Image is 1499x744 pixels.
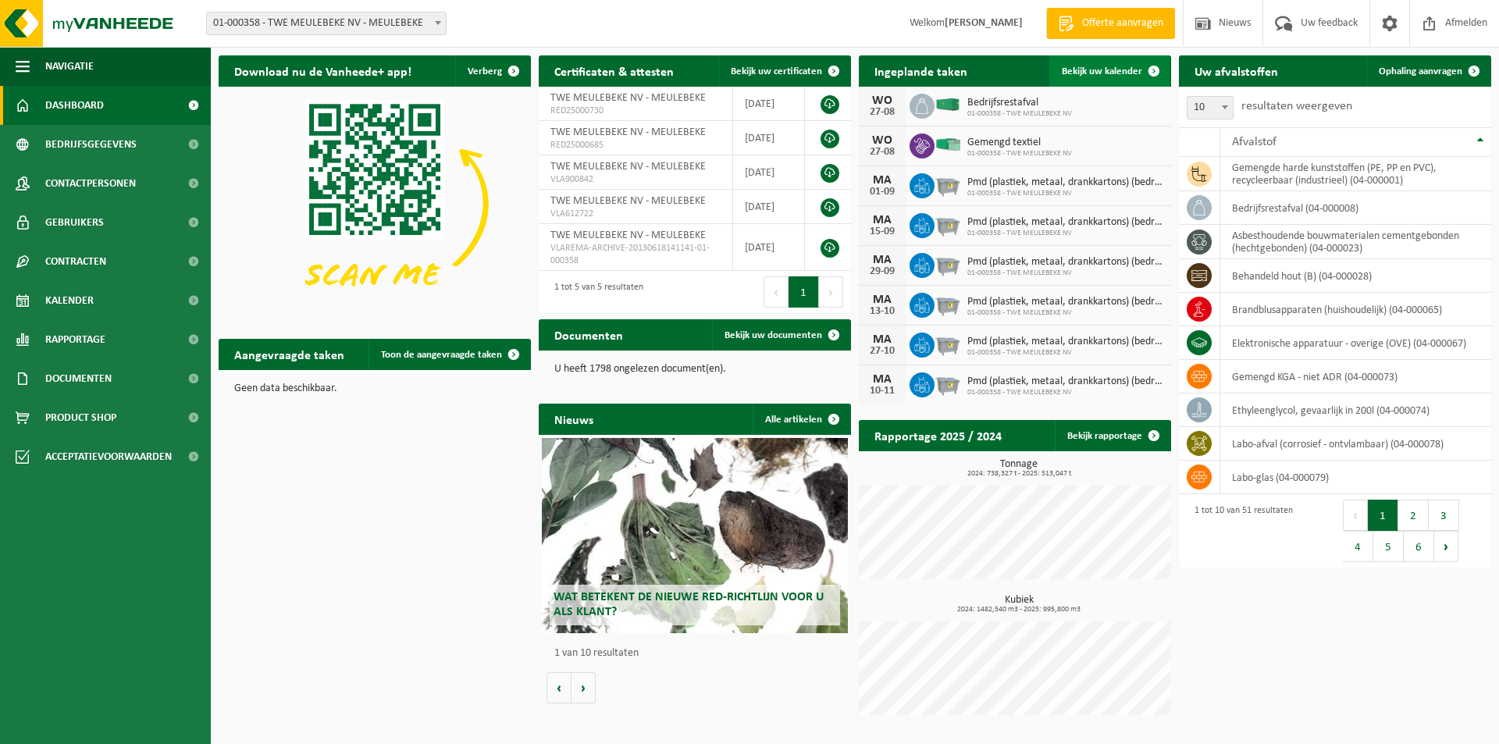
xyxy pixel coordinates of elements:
[935,251,961,277] img: WB-2500-GAL-GY-01
[554,648,843,659] p: 1 van 10 resultaten
[867,214,898,226] div: MA
[547,672,571,703] button: Vorige
[542,438,848,633] a: Wat betekent de nieuwe RED-richtlijn voor u als klant?
[1343,531,1373,562] button: 4
[539,404,609,434] h2: Nieuws
[967,388,1163,397] span: 01-000358 - TWE MEULEBEKE NV
[369,339,529,370] a: Toon de aangevraagde taken
[712,319,849,351] a: Bekijk uw documenten
[468,66,502,77] span: Verberg
[867,595,1171,614] h3: Kubiek
[867,386,898,397] div: 10-11
[867,294,898,306] div: MA
[967,97,1072,109] span: Bedrijfsrestafval
[859,55,983,86] h2: Ingeplande taken
[45,320,105,359] span: Rapportage
[539,319,639,350] h2: Documenten
[867,470,1171,478] span: 2024: 738,327 t - 2025: 513,047 t
[1241,100,1352,112] label: resultaten weergeven
[1434,531,1458,562] button: Next
[1055,420,1170,451] a: Bekijk rapportage
[867,266,898,277] div: 29-09
[967,149,1072,158] span: 01-000358 - TWE MEULEBEKE NV
[867,134,898,147] div: WO
[967,269,1163,278] span: 01-000358 - TWE MEULEBEKE NV
[219,339,360,369] h2: Aangevraagde taken
[733,224,805,271] td: [DATE]
[867,147,898,158] div: 27-08
[1179,55,1294,86] h2: Uw afvalstoffen
[1368,500,1398,531] button: 1
[550,105,721,117] span: RED25000730
[45,164,136,203] span: Contactpersonen
[1187,96,1234,119] span: 10
[935,330,961,357] img: WB-2500-GAL-GY-01
[539,55,689,86] h2: Certificaten & attesten
[219,87,531,321] img: Download de VHEPlus App
[1187,498,1293,564] div: 1 tot 10 van 51 resultaten
[967,296,1163,308] span: Pmd (plastiek, metaal, drankkartons) (bedrijven)
[731,66,822,77] span: Bekijk uw certificaten
[1366,55,1490,87] a: Ophaling aanvragen
[550,126,706,138] span: TWE MEULEBEKE NV - MEULEBEKE
[967,308,1163,318] span: 01-000358 - TWE MEULEBEKE NV
[1220,259,1491,293] td: behandeld hout (B) (04-000028)
[867,254,898,266] div: MA
[45,86,104,125] span: Dashboard
[967,336,1163,348] span: Pmd (plastiek, metaal, drankkartons) (bedrijven)
[1062,66,1142,77] span: Bekijk uw kalender
[219,55,427,86] h2: Download nu de Vanheede+ app!
[725,330,822,340] span: Bekijk uw documenten
[1220,360,1491,393] td: gemengd KGA - niet ADR (04-000073)
[554,364,835,375] p: U heeft 1798 ongelezen document(en).
[1373,531,1404,562] button: 5
[234,383,515,394] p: Geen data beschikbaar.
[867,107,898,118] div: 27-08
[550,208,721,220] span: VLA612722
[935,137,961,151] img: HK-XP-30-GN-00
[1220,326,1491,360] td: elektronische apparatuur - overige (OVE) (04-000067)
[1429,500,1459,531] button: 3
[45,125,137,164] span: Bedrijfsgegevens
[733,121,805,155] td: [DATE]
[554,591,824,618] span: Wat betekent de nieuwe RED-richtlijn voor u als klant?
[1404,531,1434,562] button: 6
[764,276,789,308] button: Previous
[1220,157,1491,191] td: gemengde harde kunststoffen (PE, PP en PVC), recycleerbaar (industrieel) (04-000001)
[967,109,1072,119] span: 01-000358 - TWE MEULEBEKE NV
[1220,427,1491,461] td: labo-afval (corrosief - ontvlambaar) (04-000078)
[1220,225,1491,259] td: asbesthoudende bouwmaterialen cementgebonden (hechtgebonden) (04-000023)
[859,420,1017,450] h2: Rapportage 2025 / 2024
[1232,136,1276,148] span: Afvalstof
[571,672,596,703] button: Volgende
[867,187,898,198] div: 01-09
[967,376,1163,388] span: Pmd (plastiek, metaal, drankkartons) (bedrijven)
[718,55,849,87] a: Bekijk uw certificaten
[550,139,721,151] span: RED25000685
[45,203,104,242] span: Gebruikers
[967,216,1163,229] span: Pmd (plastiek, metaal, drankkartons) (bedrijven)
[945,17,1023,29] strong: [PERSON_NAME]
[819,276,843,308] button: Next
[1220,461,1491,494] td: labo-glas (04-000079)
[967,176,1163,189] span: Pmd (plastiek, metaal, drankkartons) (bedrijven)
[1187,97,1233,119] span: 10
[550,173,721,186] span: VLA900842
[1379,66,1462,77] span: Ophaling aanvragen
[967,348,1163,358] span: 01-000358 - TWE MEULEBEKE NV
[867,333,898,346] div: MA
[550,242,721,267] span: VLAREMA-ARCHIVE-20130618141141-01-000358
[867,346,898,357] div: 27-10
[1343,500,1368,531] button: Previous
[206,12,447,35] span: 01-000358 - TWE MEULEBEKE NV - MEULEBEKE
[455,55,529,87] button: Verberg
[753,404,849,435] a: Alle artikelen
[935,211,961,237] img: WB-2500-GAL-GY-01
[867,606,1171,614] span: 2024: 1482,540 m3 - 2025: 995,800 m3
[935,98,961,112] img: HK-XC-40-GN-00
[45,398,116,437] span: Product Shop
[867,174,898,187] div: MA
[867,459,1171,478] h3: Tonnage
[45,47,94,86] span: Navigatie
[789,276,819,308] button: 1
